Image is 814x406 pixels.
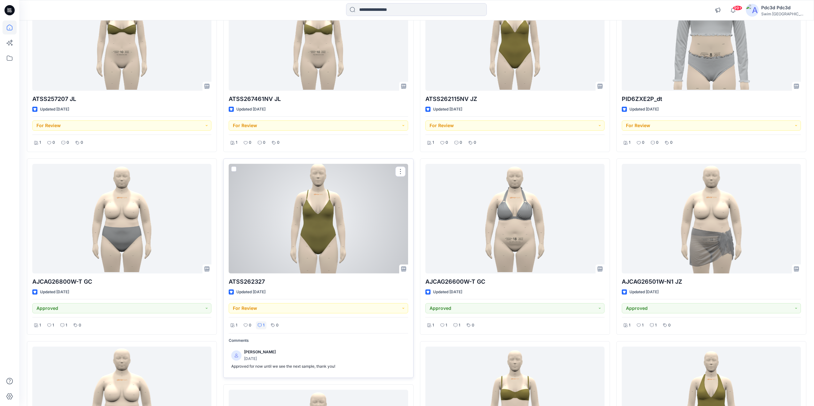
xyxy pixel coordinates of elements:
p: 0 [276,322,279,329]
svg: avatar [234,354,238,357]
p: [DATE] [244,356,276,362]
img: avatar [746,4,759,17]
p: 0 [642,139,644,146]
p: Updated [DATE] [629,106,659,113]
p: 0 [668,322,671,329]
div: Swim [GEOGRAPHIC_DATA] [761,11,806,16]
p: 1 [66,322,67,329]
p: AJCAG26501W-N1 JZ [622,277,801,286]
div: Pdc3d Pdc3d [761,4,806,11]
span: 99+ [733,5,742,11]
p: Comments [229,337,408,344]
p: 1 [642,322,644,329]
p: 0 [67,139,69,146]
p: Updated [DATE] [40,106,69,113]
p: Updated [DATE] [40,289,69,295]
p: AJCAG26800W-T GC [32,277,211,286]
p: 0 [263,139,265,146]
p: Updated [DATE] [433,289,462,295]
p: 1 [459,322,460,329]
p: 1 [39,139,41,146]
a: AJCAG26501W-N1 JZ [622,164,801,273]
a: AJCAG26600W-T GC [425,164,605,273]
p: 1 [446,322,447,329]
a: ATSS262327 [229,164,408,273]
p: [PERSON_NAME] [244,349,276,356]
a: [PERSON_NAME][DATE]Approved for now until we see the next sample, thank you! [229,346,408,372]
p: 0 [81,139,83,146]
p: 1 [52,322,54,329]
p: Updated [DATE] [433,106,462,113]
p: 1 [629,139,630,146]
p: ATSS267461NV JL [229,95,408,103]
p: 0 [249,322,251,329]
p: Updated [DATE] [236,106,265,113]
p: 1 [432,139,434,146]
p: 1 [236,322,237,329]
p: ATSS262115NV JZ [425,95,605,103]
p: 1 [655,322,657,329]
p: 0 [656,139,659,146]
p: ATSS262327 [229,277,408,286]
p: 0 [670,139,673,146]
p: 1 [263,322,265,329]
p: 0 [472,322,474,329]
p: Approved for now until we see the next sample, thank you! [231,363,405,370]
p: AJCAG26600W-T GC [425,277,605,286]
p: 0 [460,139,462,146]
p: 0 [277,139,280,146]
p: 0 [79,322,81,329]
p: 1 [39,322,41,329]
a: AJCAG26800W-T GC [32,164,211,273]
p: Updated [DATE] [236,289,265,295]
p: 0 [446,139,448,146]
p: 1 [432,322,434,329]
p: PID6ZXE2P_dt [622,95,801,103]
p: 0 [474,139,476,146]
p: Updated [DATE] [629,289,659,295]
p: ATSS257207 JL [32,95,211,103]
p: 0 [52,139,55,146]
p: 1 [236,139,237,146]
p: 1 [629,322,630,329]
p: 0 [249,139,251,146]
